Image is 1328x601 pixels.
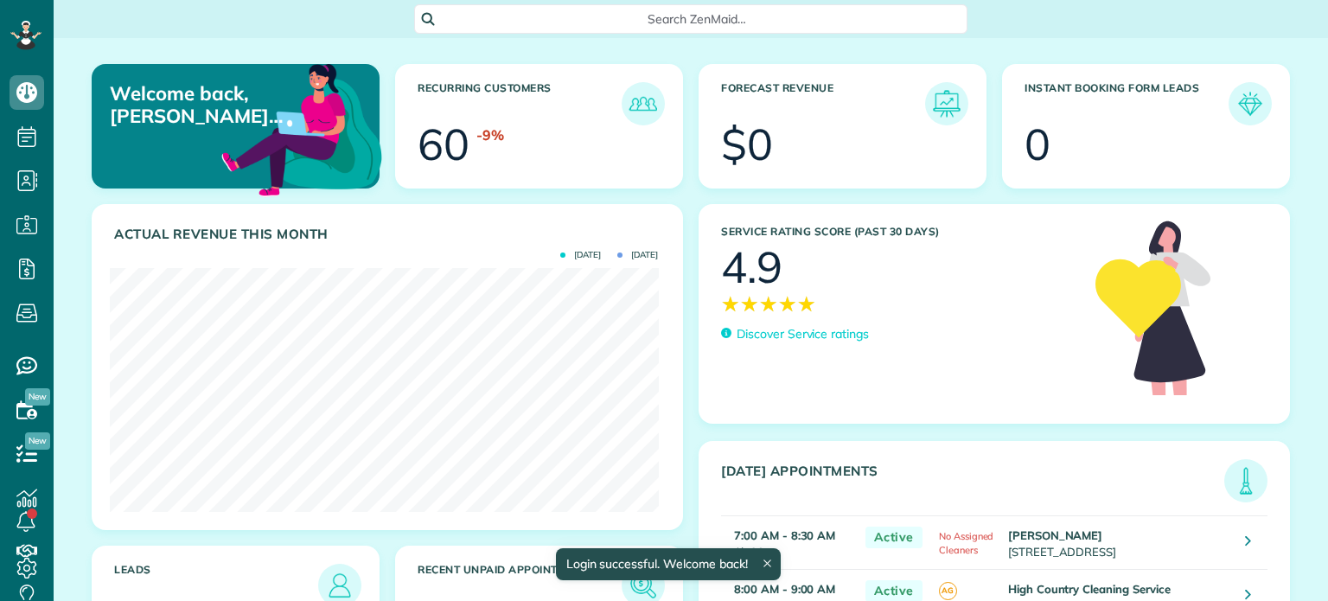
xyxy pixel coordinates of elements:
[1233,86,1267,121] img: icon_form_leads-04211a6a04a5b2264e4ee56bc0799ec3eb69b7e499cbb523a139df1d13a81ae0.png
[25,388,50,406] span: New
[1008,528,1103,542] strong: [PERSON_NAME]
[25,432,50,450] span: New
[759,289,778,319] span: ★
[939,582,957,600] span: AG
[560,251,601,259] span: [DATE]
[740,289,759,319] span: ★
[1004,516,1233,570] td: [STREET_ADDRESS]
[418,82,622,125] h3: Recurring Customers
[929,86,964,121] img: icon_forecast_revenue-8c13a41c7ed35a8dcfafea3cbb826a0462acb37728057bba2d056411b612bbbe.png
[721,289,740,319] span: ★
[476,125,504,145] div: -9%
[939,530,994,556] span: No Assigned Cleaners
[617,251,658,259] span: [DATE]
[797,289,816,319] span: ★
[721,325,869,343] a: Discover Service ratings
[734,528,835,542] strong: 7:00 AM - 8:30 AM
[114,227,665,242] h3: Actual Revenue this month
[721,82,925,125] h3: Forecast Revenue
[721,516,857,570] td: 1h 30
[1229,464,1263,498] img: icon_todays_appointments-901f7ab196bb0bea1936b74009e4eb5ffbc2d2711fa7634e0d609ed5ef32b18b.png
[1025,123,1050,166] div: 0
[721,226,1078,238] h3: Service Rating score (past 30 days)
[734,582,835,596] strong: 8:00 AM - 9:00 AM
[778,289,797,319] span: ★
[218,44,386,212] img: dashboard_welcome-42a62b7d889689a78055ac9021e634bf52bae3f8056760290aed330b23ab8690.png
[110,82,286,128] p: Welcome back, [PERSON_NAME] & [PERSON_NAME]!
[721,246,782,289] div: 4.9
[1008,582,1171,596] strong: High Country Cleaning Service
[721,123,773,166] div: $0
[418,123,469,166] div: 60
[1025,82,1229,125] h3: Instant Booking Form Leads
[737,325,869,343] p: Discover Service ratings
[626,86,661,121] img: icon_recurring_customers-cf858462ba22bcd05b5a5880d41d6543d210077de5bb9ebc9590e49fd87d84ed.png
[721,464,1224,502] h3: [DATE] Appointments
[865,527,923,548] span: Active
[555,548,780,580] div: Login successful. Welcome back!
